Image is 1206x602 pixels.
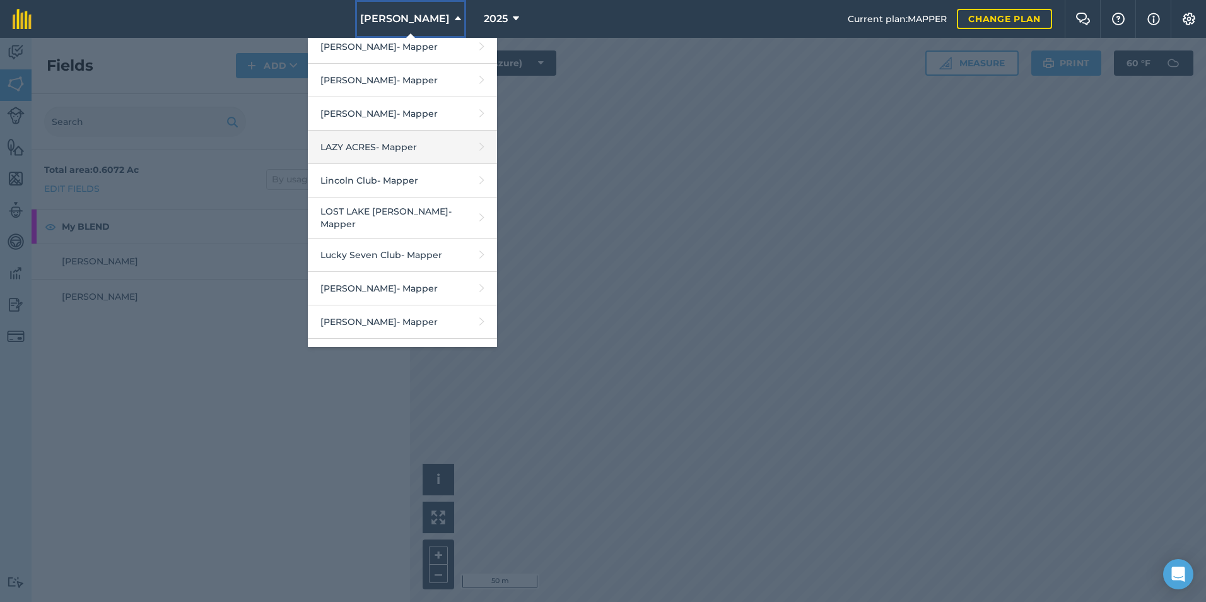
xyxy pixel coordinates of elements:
a: [PERSON_NAME]- Mapper [308,305,497,339]
a: [PERSON_NAME]- Mapper [308,30,497,64]
img: A cog icon [1181,13,1197,25]
span: Current plan : MAPPER [848,12,947,26]
a: [PERSON_NAME]- Mapper [308,97,497,131]
a: [PERSON_NAME]- Mapper [308,272,497,305]
a: Change plan [957,9,1052,29]
img: Two speech bubbles overlapping with the left bubble in the forefront [1075,13,1091,25]
a: Lucky Seven Club- Mapper [308,239,497,272]
a: LOST LAKE [PERSON_NAME]- Mapper [308,198,497,239]
img: fieldmargin Logo [13,9,32,29]
a: LAZY ACRES- Mapper [308,131,497,164]
div: Open Intercom Messenger [1163,559,1193,589]
a: [PERSON_NAME]- Mapper [308,339,497,372]
img: svg+xml;base64,PHN2ZyB4bWxucz0iaHR0cDovL3d3dy53My5vcmcvMjAwMC9zdmciIHdpZHRoPSIxNyIgaGVpZ2h0PSIxNy... [1147,11,1160,27]
a: [PERSON_NAME]- Mapper [308,64,497,97]
span: [PERSON_NAME] [360,11,450,27]
a: Lincoln Club- Mapper [308,164,497,198]
img: A question mark icon [1111,13,1126,25]
span: 2025 [484,11,508,27]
